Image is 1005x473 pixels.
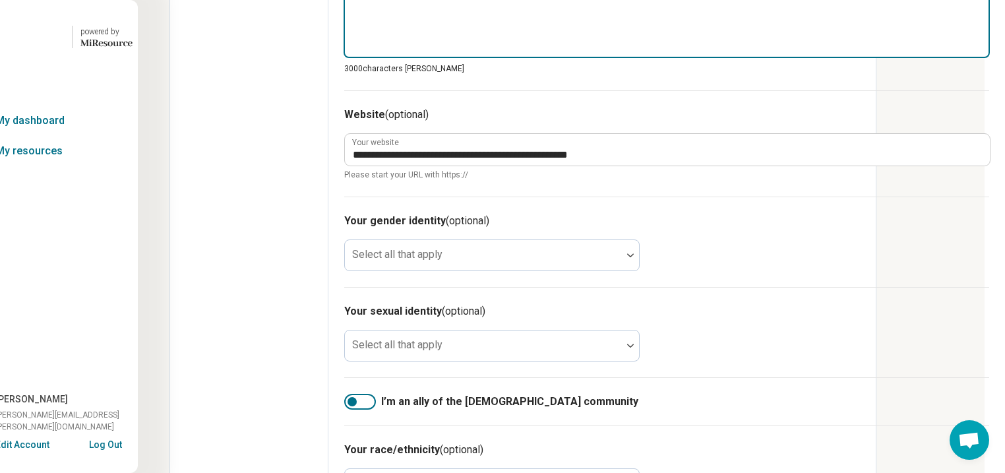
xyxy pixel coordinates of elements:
label: Select all that apply [352,248,442,261]
h3: Your gender identity [344,213,989,229]
span: (optional) [442,305,485,317]
p: 3000 characters [PERSON_NAME] [344,63,989,75]
span: (optional) [385,108,429,121]
div: Open chat [950,420,989,460]
h3: Your sexual identity [344,303,989,319]
label: Your website [352,139,399,146]
span: Please start your URL with https:// [344,169,989,181]
span: I’m an ally of the [DEMOGRAPHIC_DATA] community [381,394,638,410]
h3: Your race/ethnicity [344,442,989,458]
h3: Website [344,107,989,123]
button: Log Out [89,438,122,449]
label: Select all that apply [352,338,442,351]
span: (optional) [446,214,489,227]
div: powered by [80,26,133,38]
span: (optional) [440,443,483,456]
